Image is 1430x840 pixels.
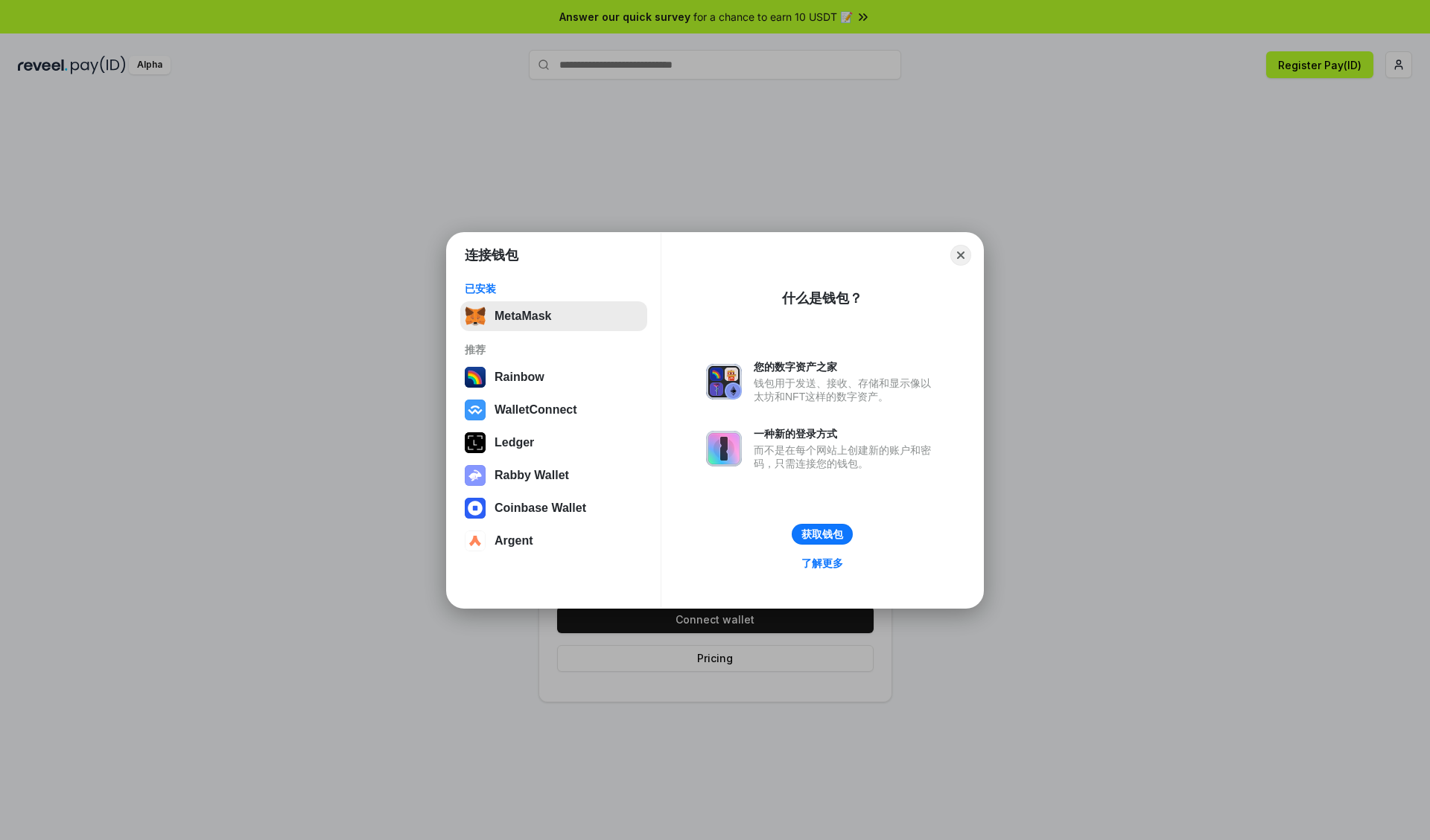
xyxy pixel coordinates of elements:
[460,428,647,458] button: Ledger
[460,461,647,490] button: Rabby Wallet
[465,306,486,327] img: svg+xml,%3Csvg%20fill%3D%22none%22%20height%3D%2233%22%20viewBox%3D%220%200%2035%2033%22%20width%...
[754,443,938,470] div: 而不是在每个网站上创建新的账户和密码，只需连接您的钱包。
[465,246,518,264] h1: 连接钱包
[465,367,486,388] img: svg+xml,%3Csvg%20width%3D%22120%22%20height%3D%22120%22%20viewBox%3D%220%200%20120%20120%22%20fil...
[706,364,742,400] img: svg+xml,%3Csvg%20xmlns%3D%22http%3A%2F%2Fwww.w3.org%2F2000%2Fsvg%22%20fill%3D%22none%22%20viewBox...
[460,362,647,392] button: Rainbow
[754,360,938,373] div: 您的数字资产之家
[495,310,551,323] div: MetaMask
[465,343,643,356] div: 推荐
[801,528,843,541] div: 获取钱包
[754,376,938,403] div: 钱包用于发送、接收、存储和显示像以太坊和NFT这样的数字资产。
[465,530,486,551] img: svg+xml,%3Csvg%20width%3D%2228%22%20height%3D%2228%22%20viewBox%3D%220%200%2028%2028%22%20fill%3D...
[782,289,862,307] div: 什么是钱包？
[465,400,486,420] img: svg+xml,%3Csvg%20width%3D%2228%22%20height%3D%2228%22%20viewBox%3D%220%200%2028%2028%22%20fill%3D...
[792,554,852,573] a: 了解更多
[495,469,569,482] div: Rabby Wallet
[792,524,853,545] button: 获取钱包
[950,245,971,266] button: Close
[460,526,647,556] button: Argent
[465,432,486,453] img: svg+xml,%3Csvg%20xmlns%3D%22http%3A%2F%2Fwww.w3.org%2F2000%2Fsvg%22%20width%3D%2228%22%20height%3...
[495,403,577,417] div: WalletConnect
[460,301,647,331] button: MetaMask
[460,493,647,523] button: Coinbase Wallet
[495,534,533,548] div: Argent
[495,501,586,515] div: Coinbase Wallet
[465,282,643,295] div: 已安装
[754,427,938,440] div: 一种新的登录方式
[465,465,486,486] img: svg+xml,%3Csvg%20xmlns%3D%22http%3A%2F%2Fwww.w3.org%2F2000%2Fsvg%22%20fill%3D%22none%22%20viewBox...
[460,395,647,425] button: WalletConnect
[706,431,742,467] img: svg+xml,%3Csvg%20xmlns%3D%22http%3A%2F%2Fwww.w3.org%2F2000%2Fsvg%22%20fill%3D%22none%22%20viewBox...
[465,498,486,519] img: svg+xml,%3Csvg%20width%3D%2228%22%20height%3D%2228%22%20viewBox%3D%220%200%2028%2028%22%20fill%3D...
[495,371,544,384] div: Rainbow
[801,557,843,570] div: 了解更多
[495,436,534,449] div: Ledger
